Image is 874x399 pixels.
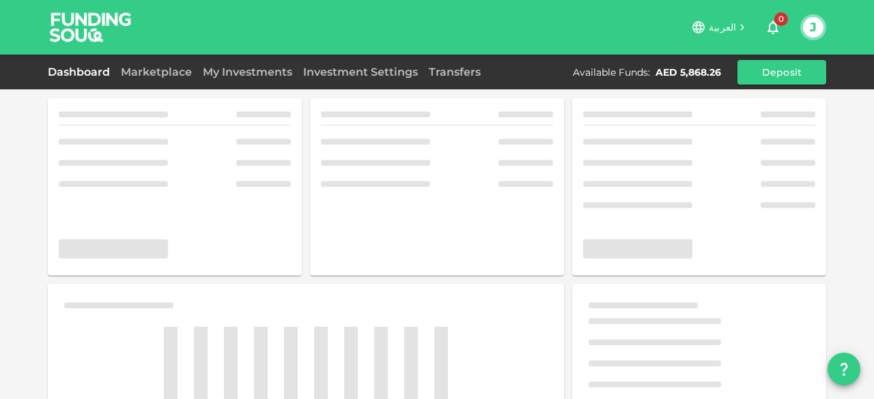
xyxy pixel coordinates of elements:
[655,65,721,79] div: AED 5,868.26
[48,65,115,78] a: Dashboard
[737,60,826,85] button: Deposit
[803,17,823,38] button: J
[573,65,650,79] div: Available Funds :
[423,65,486,78] a: Transfers
[298,65,423,78] a: Investment Settings
[828,353,860,385] button: question
[774,12,788,26] span: 0
[709,21,736,33] span: العربية
[759,14,787,41] button: 0
[197,65,298,78] a: My Investments
[115,65,197,78] a: Marketplace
